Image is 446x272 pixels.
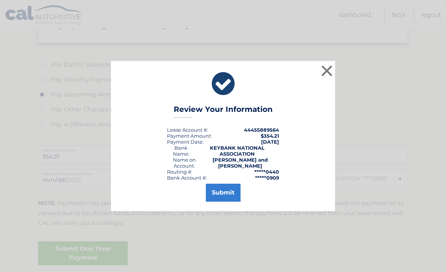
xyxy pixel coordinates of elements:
div: Lease Account #: [167,127,208,133]
span: $354.21 [261,133,279,139]
h3: Review Your Information [174,105,273,118]
div: Bank Name: [167,145,195,157]
span: [DATE] [261,139,279,145]
button: Submit [206,184,241,202]
span: Payment Date [167,139,202,145]
div: : [167,139,204,145]
strong: KEYBANK NATIONAL ASSOCIATION [210,145,264,157]
strong: [PERSON_NAME] and [PERSON_NAME] [213,157,268,169]
button: × [319,63,334,78]
div: Payment Amount: [167,133,212,139]
strong: 44455889564 [244,127,279,133]
div: Bank Account #: [167,175,207,181]
div: Name on Account: [167,157,202,169]
div: Routing #: [167,169,192,175]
